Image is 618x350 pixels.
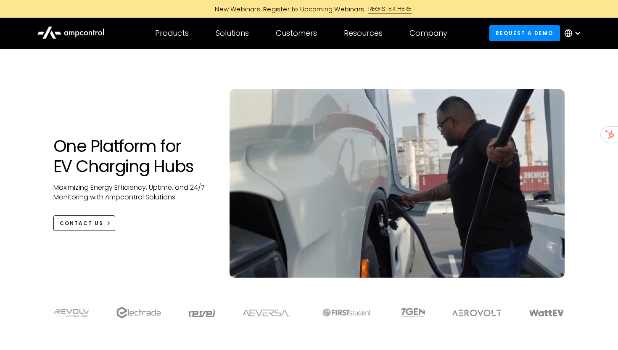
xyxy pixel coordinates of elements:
[53,136,213,176] h1: One Platform for EV Charging Hubs
[368,4,412,13] div: REGISTER HERE
[116,307,161,318] img: electrada logo
[216,29,249,38] div: Solutions
[452,310,502,316] img: Aerovolt Logo
[409,29,447,38] div: Company
[276,29,317,38] div: Customers
[53,183,213,202] p: Maximizing Energy Efficiency, Uptime, and 24/7 Monitoring with Ampcontrol Solutions
[120,4,498,13] a: New Webinars: Register to Upcoming WebinarsREGISTER HERE
[344,29,383,38] div: Resources
[155,29,189,38] div: Products
[206,5,368,13] div: New Webinars: Register to Upcoming Webinars
[60,220,103,227] div: CONTACT US
[529,310,564,316] img: WattEV logo
[489,25,560,41] a: Request a demo
[53,215,115,231] a: CONTACT US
